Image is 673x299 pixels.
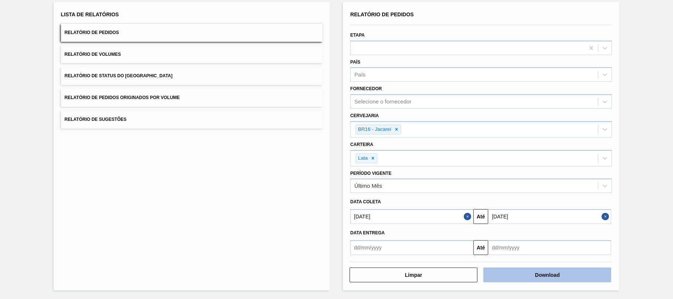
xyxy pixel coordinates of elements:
span: Data Entrega [350,230,385,235]
button: Close [464,209,473,224]
button: Download [483,268,611,282]
span: Relatório de Volumes [65,52,121,57]
button: Relatório de Status do [GEOGRAPHIC_DATA] [61,67,323,85]
label: Etapa [350,33,365,38]
button: Relatório de Pedidos Originados por Volume [61,89,323,107]
label: Fornecedor [350,86,382,91]
span: Lista de Relatórios [61,11,119,17]
div: Último Mês [354,183,382,189]
div: País [354,72,366,78]
label: Carteira [350,142,373,147]
span: Relatório de Sugestões [65,117,127,122]
span: Relatório de Pedidos [350,11,414,17]
div: Selecione o fornecedor [354,99,411,105]
span: Relatório de Pedidos [65,30,119,35]
div: Lata [356,154,369,163]
span: Relatório de Pedidos Originados por Volume [65,95,180,100]
button: Até [473,209,488,224]
input: dd/mm/yyyy [488,240,611,255]
span: Data coleta [350,199,381,204]
button: Close [602,209,611,224]
button: Relatório de Pedidos [61,24,323,42]
div: BR16 - Jacareí [356,125,392,134]
label: Período Vigente [350,171,391,176]
input: dd/mm/yyyy [350,240,473,255]
button: Relatório de Volumes [61,45,323,64]
label: País [350,60,360,65]
button: Relatório de Sugestões [61,111,323,129]
input: dd/mm/yyyy [350,209,473,224]
label: Cervejaria [350,113,379,118]
span: Relatório de Status do [GEOGRAPHIC_DATA] [65,73,173,78]
input: dd/mm/yyyy [488,209,611,224]
button: Até [473,240,488,255]
button: Limpar [350,268,477,282]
